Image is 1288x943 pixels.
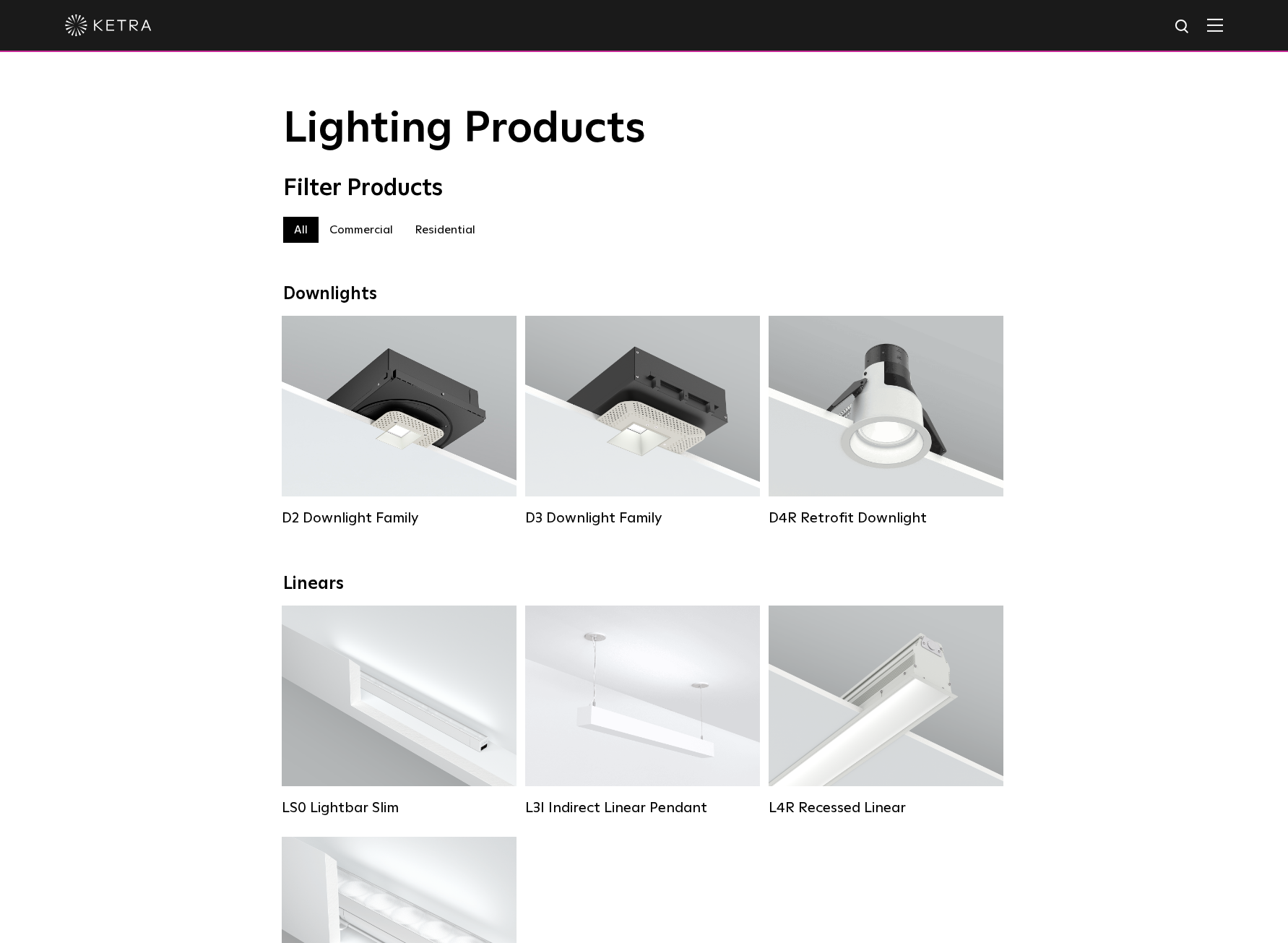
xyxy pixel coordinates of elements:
[282,606,517,815] a: LS0 Lightbar Slim Lumen Output:200 / 350Colors:White / BlackControl:X96 Controller
[525,606,760,815] a: L3I Indirect Linear Pendant Lumen Output:400 / 600 / 800 / 1000Housing Colors:White / BlackContro...
[283,284,1006,305] div: Downlights
[282,509,517,527] div: D2 Downlight Family
[525,509,760,527] div: D3 Downlight Family
[525,316,760,525] a: D3 Downlight Family Lumen Output:700 / 900 / 1100Colors:White / Black / Silver / Bronze / Paintab...
[319,217,404,243] label: Commercial
[283,108,646,151] span: Lighting Products
[1207,18,1223,32] img: Hamburger%20Nav.svg
[404,217,486,243] label: Residential
[525,799,760,817] div: L3I Indirect Linear Pendant
[282,316,517,525] a: D2 Downlight Family Lumen Output:1200Colors:White / Black / Gloss Black / Silver / Bronze / Silve...
[1174,18,1192,36] img: search icon
[769,799,1003,817] div: L4R Recessed Linear
[283,574,1006,595] div: Linears
[65,14,152,36] img: ketra-logo-2019-white
[769,316,1003,525] a: D4R Retrofit Downlight Lumen Output:800Colors:White / BlackBeam Angles:15° / 25° / 40° / 60°Watta...
[769,509,1003,527] div: D4R Retrofit Downlight
[282,799,517,817] div: LS0 Lightbar Slim
[769,606,1003,815] a: L4R Recessed Linear Lumen Output:400 / 600 / 800 / 1000Colors:White / BlackControl:Lutron Clear C...
[283,217,319,243] label: All
[283,175,1006,202] div: Filter Products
